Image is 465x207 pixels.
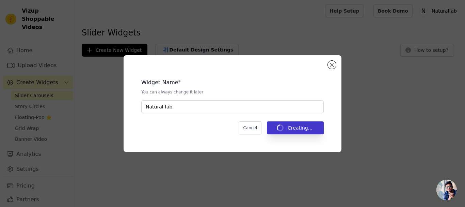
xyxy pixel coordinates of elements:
[239,121,261,134] button: Cancel
[141,78,178,87] legend: Widget Name
[141,89,324,95] p: You can always change it later
[267,121,324,134] button: Creating...
[436,180,457,200] a: Open chat
[328,61,336,69] button: Close modal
